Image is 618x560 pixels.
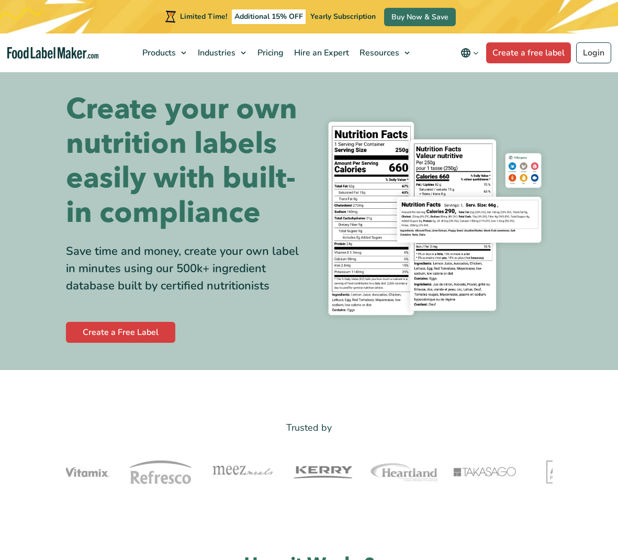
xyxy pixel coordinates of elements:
a: Buy Now & Save [384,8,456,26]
span: Pricing [254,47,285,59]
a: Products [136,33,192,72]
a: Create a Free Label [66,322,175,343]
a: Login [576,42,611,63]
h1: Create your own nutrition labels easily with built-in compliance [66,92,301,230]
span: Additional 15% OFF [232,9,306,24]
span: Limited Time! [180,12,227,21]
a: Pricing [251,33,288,72]
span: Hire an Expert [291,47,350,59]
span: Industries [195,47,237,59]
div: Save time and money, create your own label in minutes using our 500k+ ingredient database built b... [66,243,301,295]
p: Trusted by [66,420,553,435]
a: Hire an Expert [288,33,353,72]
span: Products [139,47,177,59]
a: Create a free label [486,42,571,63]
button: Change language [453,42,486,63]
a: Resources [353,33,415,72]
span: Resources [356,47,400,59]
a: Industries [192,33,251,72]
a: Food Label Maker homepage [7,47,99,59]
span: Yearly Subscription [310,12,376,21]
